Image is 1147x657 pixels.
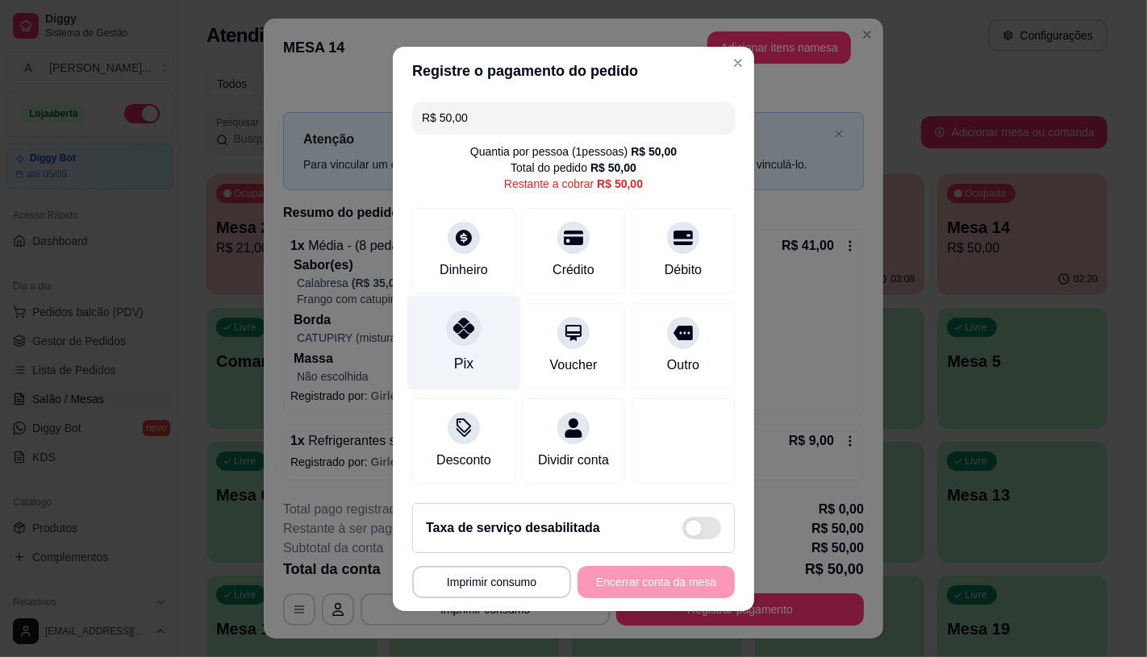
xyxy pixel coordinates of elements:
[426,518,600,538] h2: Taxa de serviço desabilitada
[665,260,702,280] div: Débito
[393,47,754,95] header: Registre o pagamento do pedido
[550,356,598,375] div: Voucher
[422,102,725,134] input: Ex.: hambúrguer de cordeiro
[511,160,636,176] div: Total do pedido
[454,353,473,374] div: Pix
[504,176,643,192] div: Restante a cobrar
[470,143,677,160] div: Quantia por pessoa ( 1 pessoas)
[590,160,636,176] div: R$ 50,00
[412,566,571,598] button: Imprimir consumo
[597,176,643,192] div: R$ 50,00
[440,260,488,280] div: Dinheiro
[725,50,751,76] button: Close
[631,143,677,160] div: R$ 50,00
[553,260,594,280] div: Crédito
[436,451,491,470] div: Desconto
[538,451,609,470] div: Dividir conta
[667,356,699,375] div: Outro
